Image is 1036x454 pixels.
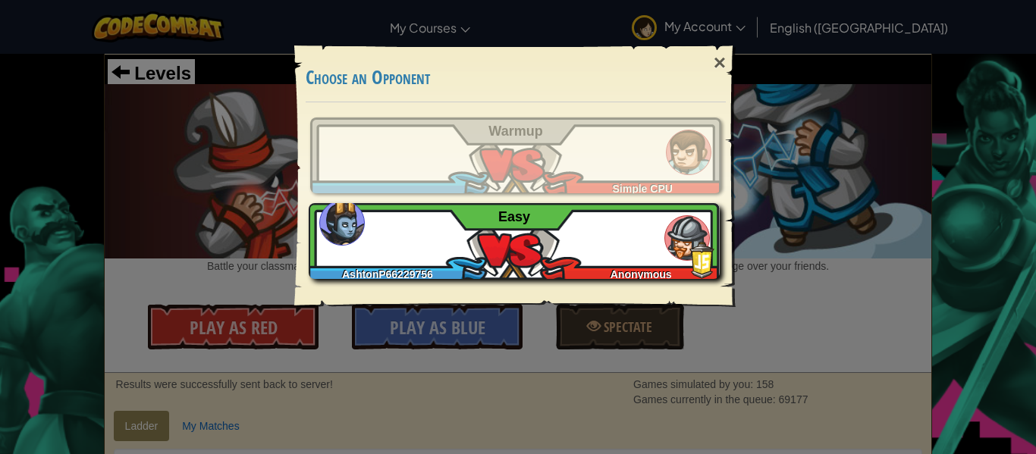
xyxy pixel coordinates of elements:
[613,183,673,195] span: Simple CPU
[611,268,672,280] span: Anonymous
[342,268,433,280] span: AshtonP66229756
[702,41,737,85] div: ×
[666,130,711,175] img: humans_ladder_tutorial.png
[310,117,721,193] a: Simple CPU
[306,67,726,88] h3: Choose an Opponent
[664,215,710,261] img: humans_ladder_easy.png
[498,209,530,224] span: Easy
[488,124,542,139] span: Warmup
[310,203,721,279] a: AshtonP66229756Anonymous
[319,200,365,246] img: ogres_ladder_easy.png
